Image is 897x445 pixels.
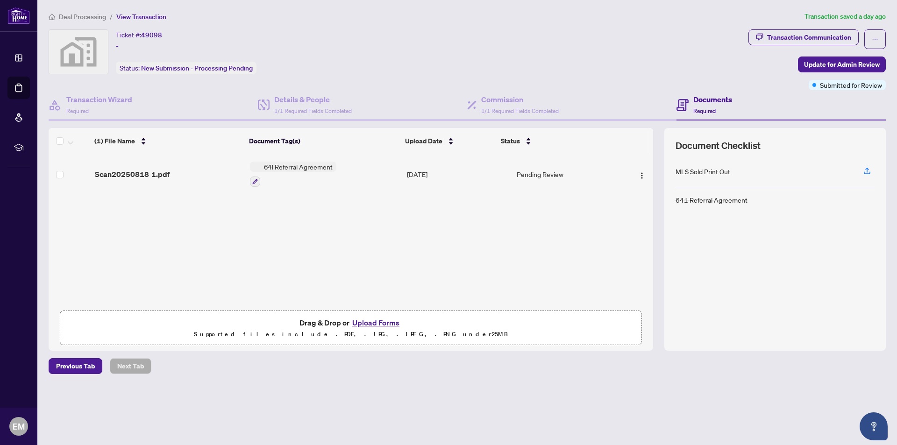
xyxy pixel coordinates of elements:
[820,80,882,90] span: Submitted for Review
[274,107,352,114] span: 1/1 Required Fields Completed
[405,136,442,146] span: Upload Date
[116,29,162,40] div: Ticket #:
[860,412,888,440] button: Open asap
[517,169,563,179] span: Pending Review
[66,107,89,114] span: Required
[872,36,878,42] span: ellipsis
[676,166,730,177] div: MLS Sold Print Out
[767,30,851,45] div: Transaction Communication
[634,167,649,182] button: Logo
[748,29,859,45] button: Transaction Communication
[481,107,559,114] span: 1/1 Required Fields Completed
[141,31,162,39] span: 49098
[60,311,641,346] span: Drag & Drop orUpload FormsSupported files include .PDF, .JPG, .JPEG, .PNG under25MB
[349,317,402,329] button: Upload Forms
[91,128,245,154] th: (1) File Name
[250,162,260,172] img: Status Icon
[116,62,256,74] div: Status:
[693,94,732,105] h4: Documents
[676,139,761,152] span: Document Checklist
[401,128,497,154] th: Upload Date
[110,358,151,374] button: Next Tab
[501,136,520,146] span: Status
[481,94,559,105] h4: Commission
[693,107,716,114] span: Required
[260,162,336,172] span: 641 Referral Agreement
[66,94,132,105] h4: Transaction Wizard
[299,317,402,329] span: Drag & Drop or
[95,169,170,180] span: Scan20250818 1.pdf
[94,136,135,146] span: (1) File Name
[13,420,25,433] span: EM
[59,13,106,21] span: Deal Processing
[503,169,513,179] img: Document Status
[49,14,55,20] span: home
[66,329,636,340] p: Supported files include .PDF, .JPG, .JPEG, .PNG under 25 MB
[56,359,95,374] span: Previous Tab
[7,7,30,24] img: logo
[804,57,880,72] span: Update for Admin Review
[497,128,617,154] th: Status
[804,11,886,22] article: Transaction saved a day ago
[49,30,108,74] img: svg%3e
[110,11,113,22] li: /
[116,13,166,21] span: View Transaction
[250,162,336,187] button: Status Icon641 Referral Agreement
[274,94,352,105] h4: Details & People
[245,128,401,154] th: Document Tag(s)
[798,57,886,72] button: Update for Admin Review
[676,195,747,205] div: 641 Referral Agreement
[403,154,499,194] td: [DATE]
[638,172,646,179] img: Logo
[116,40,119,51] span: -
[141,64,253,72] span: New Submission - Processing Pending
[49,358,102,374] button: Previous Tab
